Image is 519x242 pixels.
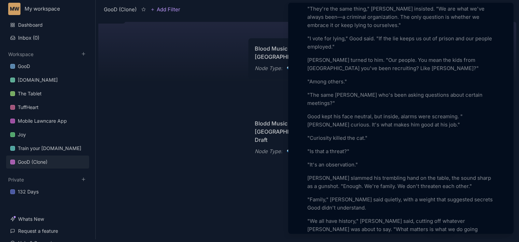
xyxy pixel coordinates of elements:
p: "It's an observation." [307,161,494,169]
p: "Among others." [307,78,494,86]
p: "Is that a threat?" [307,147,494,156]
p: "Curiosity killed the cat." [307,134,494,142]
p: "Family," [PERSON_NAME] said quietly, with a weight that suggested secrets Good didn't understand. [307,196,494,212]
p: "The same [PERSON_NAME] who's been asking questions about certain meetings?" [307,91,494,107]
p: Good kept his face neutral, but inside, alarms were screaming. "[PERSON_NAME] curious. It's what ... [307,112,494,129]
p: "I vote for lying," Good said. "If the lie keeps us out of prison and our people employed." [307,35,494,51]
p: [PERSON_NAME] slammed his trembling hand on the table, the sound sharp as a gunshot. "Enough. We'... [307,174,494,190]
p: [PERSON_NAME] turned to him. "Our people. You mean the kids from [GEOGRAPHIC_DATA] you've been re... [307,56,494,72]
p: "They're the same thing," [PERSON_NAME] insisted. "We are what we've always been—a criminal organ... [307,5,494,29]
p: "We all have history," [PERSON_NAME] said, cutting off whatever [PERSON_NAME] was about to say. "... [307,217,494,242]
